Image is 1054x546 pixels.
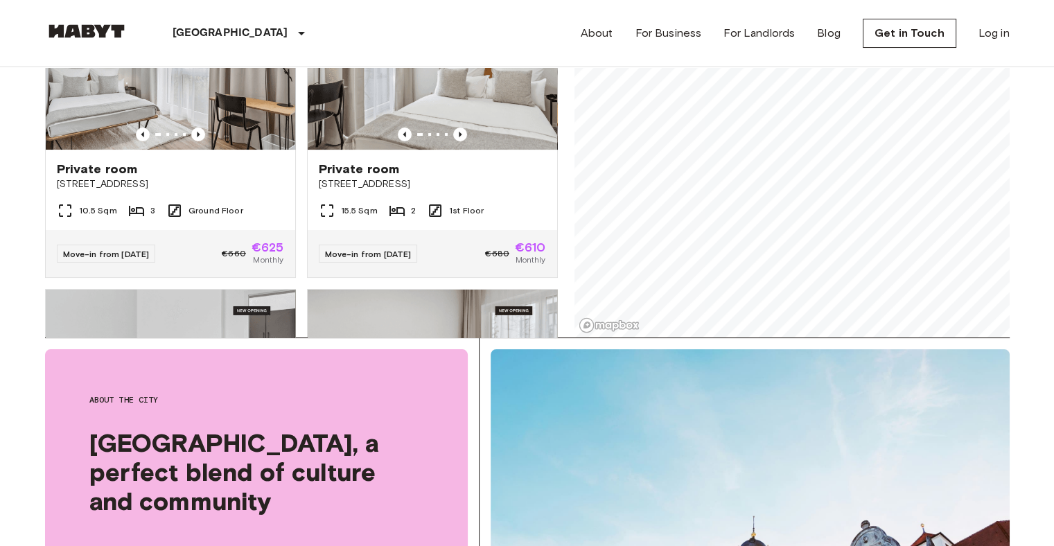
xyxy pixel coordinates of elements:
[45,24,128,38] img: Habyt
[173,25,288,42] p: [GEOGRAPHIC_DATA]
[978,25,1010,42] a: Log in
[515,241,546,254] span: €610
[723,25,795,42] a: For Landlords
[485,247,509,260] span: €680
[319,177,546,191] span: [STREET_ADDRESS]
[319,161,400,177] span: Private room
[635,25,701,42] a: For Business
[89,394,423,406] span: About the city
[150,204,155,217] span: 3
[252,241,284,254] span: €625
[579,317,640,333] a: Mapbox logo
[863,19,956,48] a: Get in Touch
[515,254,545,266] span: Monthly
[411,204,416,217] span: 2
[57,161,138,177] span: Private room
[453,127,467,141] button: Previous image
[325,249,412,259] span: Move-in from [DATE]
[253,254,283,266] span: Monthly
[398,127,412,141] button: Previous image
[136,127,150,141] button: Previous image
[79,204,117,217] span: 10.5 Sqm
[46,290,295,456] img: Marketing picture of unit DE-13-001-108-002
[89,428,423,516] span: [GEOGRAPHIC_DATA], a perfect blend of culture and community
[191,127,205,141] button: Previous image
[63,249,150,259] span: Move-in from [DATE]
[341,204,378,217] span: 15.5 Sqm
[449,204,484,217] span: 1st Floor
[308,290,557,456] img: Marketing picture of unit DE-13-001-409-001
[57,177,284,191] span: [STREET_ADDRESS]
[581,25,613,42] a: About
[188,204,243,217] span: Ground Floor
[817,25,841,42] a: Blog
[222,247,246,260] span: €660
